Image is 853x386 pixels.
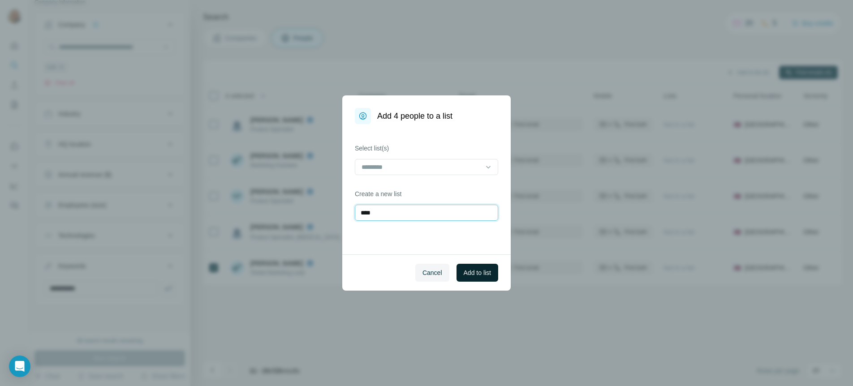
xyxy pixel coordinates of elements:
[355,144,498,153] label: Select list(s)
[422,268,442,277] span: Cancel
[377,110,452,122] h1: Add 4 people to a list
[355,189,498,198] label: Create a new list
[9,356,30,377] div: Open Intercom Messenger
[415,264,449,282] button: Cancel
[457,264,498,282] button: Add to list
[464,268,491,277] span: Add to list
